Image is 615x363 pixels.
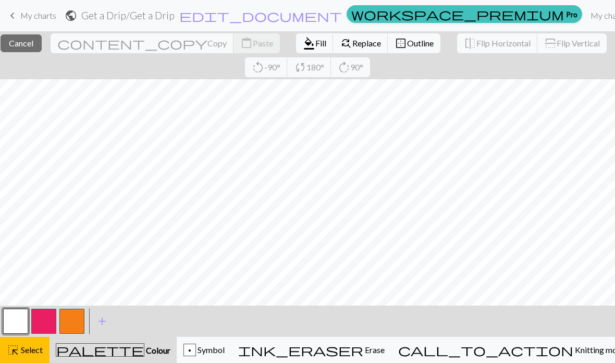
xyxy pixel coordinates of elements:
span: sync [294,60,306,75]
span: flip [543,37,558,50]
button: Replace [333,33,388,53]
div: p [184,344,195,357]
button: Fill [296,33,334,53]
button: Cancel [1,34,42,52]
span: palette [56,343,144,357]
button: Flip Horizontal [457,33,538,53]
span: Cancel [9,38,33,48]
span: Outline [407,38,434,48]
span: rotate_left [252,60,264,75]
h2: Get a Drip / Get a Drip [81,9,175,21]
span: public [65,8,77,23]
span: Flip Vertical [557,38,600,48]
button: Flip Vertical [537,33,607,53]
span: add [96,314,108,329]
span: Erase [363,345,385,355]
button: 90° [331,57,370,77]
span: Select [19,345,43,355]
a: Pro [347,5,582,23]
span: 90° [350,62,363,72]
span: border_outer [395,36,407,51]
span: edit_document [179,8,342,23]
span: keyboard_arrow_left [6,8,19,23]
span: call_to_action [398,343,573,357]
button: -90° [245,57,288,77]
a: My charts [6,7,56,25]
span: highlight_alt [7,343,19,357]
button: p Symbol [177,337,231,363]
button: Outline [388,33,440,53]
span: 180° [306,62,324,72]
span: rotate_right [338,60,350,75]
span: find_replace [340,36,352,51]
span: flip [464,36,476,51]
span: ink_eraser [238,343,363,357]
span: Replace [352,38,381,48]
span: format_color_fill [303,36,315,51]
span: Symbol [196,345,225,355]
span: Fill [315,38,326,48]
span: workspace_premium [351,7,564,21]
button: Copy [51,33,234,53]
button: Colour [50,337,177,363]
span: -90° [264,62,280,72]
span: content_copy [57,36,207,51]
span: Colour [144,345,170,355]
span: Copy [207,38,227,48]
span: My charts [20,10,56,20]
button: Erase [231,337,391,363]
span: Flip Horizontal [476,38,531,48]
button: 180° [287,57,331,77]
